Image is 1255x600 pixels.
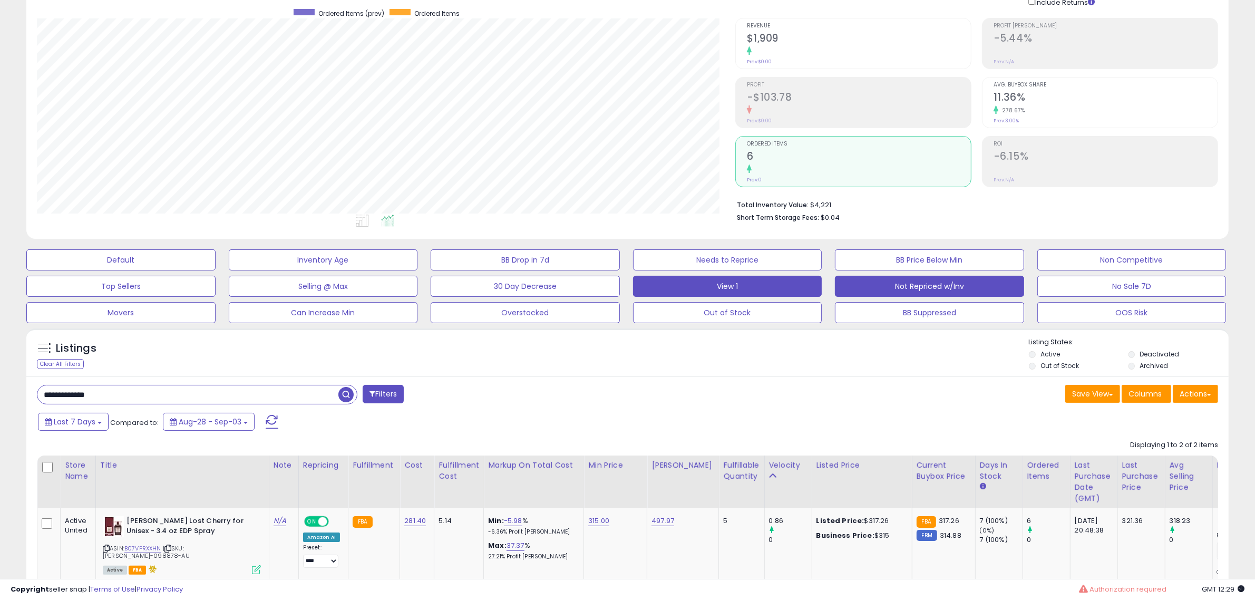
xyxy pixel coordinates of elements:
[747,118,772,124] small: Prev: $0.00
[431,249,620,270] button: BB Drop in 7d
[980,535,1023,545] div: 7 (100%)
[1202,584,1244,594] span: 2025-09-11 12:29 GMT
[431,276,620,297] button: 30 Day Decrease
[229,276,418,297] button: Selling @ Max
[1040,361,1079,370] label: Out of Stock
[747,82,971,88] span: Profit
[414,9,460,18] span: Ordered Items
[769,516,812,526] div: 0.86
[318,9,384,18] span: Ordered Items (prev)
[747,91,971,105] h2: -$103.78
[980,482,986,491] small: Days In Stock.
[179,417,241,427] span: Aug-28 - Sep-03
[274,460,294,471] div: Note
[11,584,49,594] strong: Copyright
[769,460,808,471] div: Velocity
[303,460,344,471] div: Repricing
[980,460,1018,482] div: Days In Stock
[26,249,216,270] button: Default
[303,533,340,542] div: Amazon AI
[994,141,1218,147] span: ROI
[488,516,576,536] div: %
[488,540,507,550] b: Max:
[103,516,124,537] img: 41nGCsy8qBL._SL40_.jpg
[1170,516,1212,526] div: 318.23
[103,544,190,560] span: | SKU: [PERSON_NAME]-098878-AU
[994,118,1019,124] small: Prev: 3.00%
[129,566,147,575] span: FBA
[303,544,340,568] div: Preset:
[305,517,318,526] span: ON
[651,516,674,526] a: 497.97
[588,460,643,471] div: Min Price
[1037,302,1227,323] button: OOS Risk
[816,530,874,540] b: Business Price:
[1170,535,1212,545] div: 0
[1065,385,1120,403] button: Save View
[1140,350,1180,359] label: Deactivated
[747,177,762,183] small: Prev: 0
[488,516,504,526] b: Min:
[484,456,584,508] th: The percentage added to the cost of goods (COGS) that forms the calculator for Min & Max prices.
[939,516,959,526] span: 317.26
[816,460,908,471] div: Listed Price
[747,59,772,65] small: Prev: $0.00
[100,460,265,471] div: Title
[127,516,255,538] b: [PERSON_NAME] Lost Cherry for Unisex - 3.4 oz EDP Spray
[38,413,109,431] button: Last 7 Days
[994,59,1014,65] small: Prev: N/A
[504,516,522,526] a: -5.98
[124,544,161,553] a: B07VPRXXHN
[507,540,524,551] a: 37.37
[137,584,183,594] a: Privacy Policy
[274,516,286,526] a: N/A
[488,541,576,560] div: %
[439,460,479,482] div: Fulfillment Cost
[917,460,971,482] div: Current Buybox Price
[747,150,971,164] h2: 6
[588,516,609,526] a: 315.00
[431,302,620,323] button: Overstocked
[1027,535,1070,545] div: 0
[26,276,216,297] button: Top Sellers
[816,531,904,540] div: $315
[747,141,971,147] span: Ordered Items
[1128,389,1162,399] span: Columns
[917,516,936,528] small: FBA
[1040,350,1060,359] label: Active
[103,566,127,575] span: All listings currently available for purchase on Amazon
[737,198,1210,210] li: $4,221
[835,276,1024,297] button: Not Repriced w/Inv
[1130,440,1218,450] div: Displaying 1 to 2 of 2 items
[816,516,864,526] b: Listed Price:
[1075,460,1113,504] div: Last Purchase Date (GMT)
[163,413,255,431] button: Aug-28 - Sep-03
[65,460,91,482] div: Store Name
[229,249,418,270] button: Inventory Age
[994,91,1218,105] h2: 11.36%
[110,418,159,428] span: Compared to:
[940,530,961,540] span: 314.88
[747,32,971,46] h2: $1,909
[229,302,418,323] button: Can Increase Min
[488,553,576,560] p: 27.21% Profit [PERSON_NAME]
[723,516,756,526] div: 5
[1027,516,1070,526] div: 6
[1075,516,1110,535] div: [DATE] 20:48:38
[1122,516,1157,526] div: 321.36
[994,150,1218,164] h2: -6.15%
[1037,276,1227,297] button: No Sale 7D
[1037,249,1227,270] button: Non Competitive
[633,276,822,297] button: View 1
[633,302,822,323] button: Out of Stock
[327,517,344,526] span: OFF
[56,341,96,356] h5: Listings
[980,516,1023,526] div: 7 (100%)
[488,460,579,471] div: Markup on Total Cost
[994,82,1218,88] span: Avg. Buybox Share
[769,535,812,545] div: 0
[363,385,404,403] button: Filters
[26,302,216,323] button: Movers
[146,565,157,573] i: hazardous material
[737,200,809,209] b: Total Inventory Value:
